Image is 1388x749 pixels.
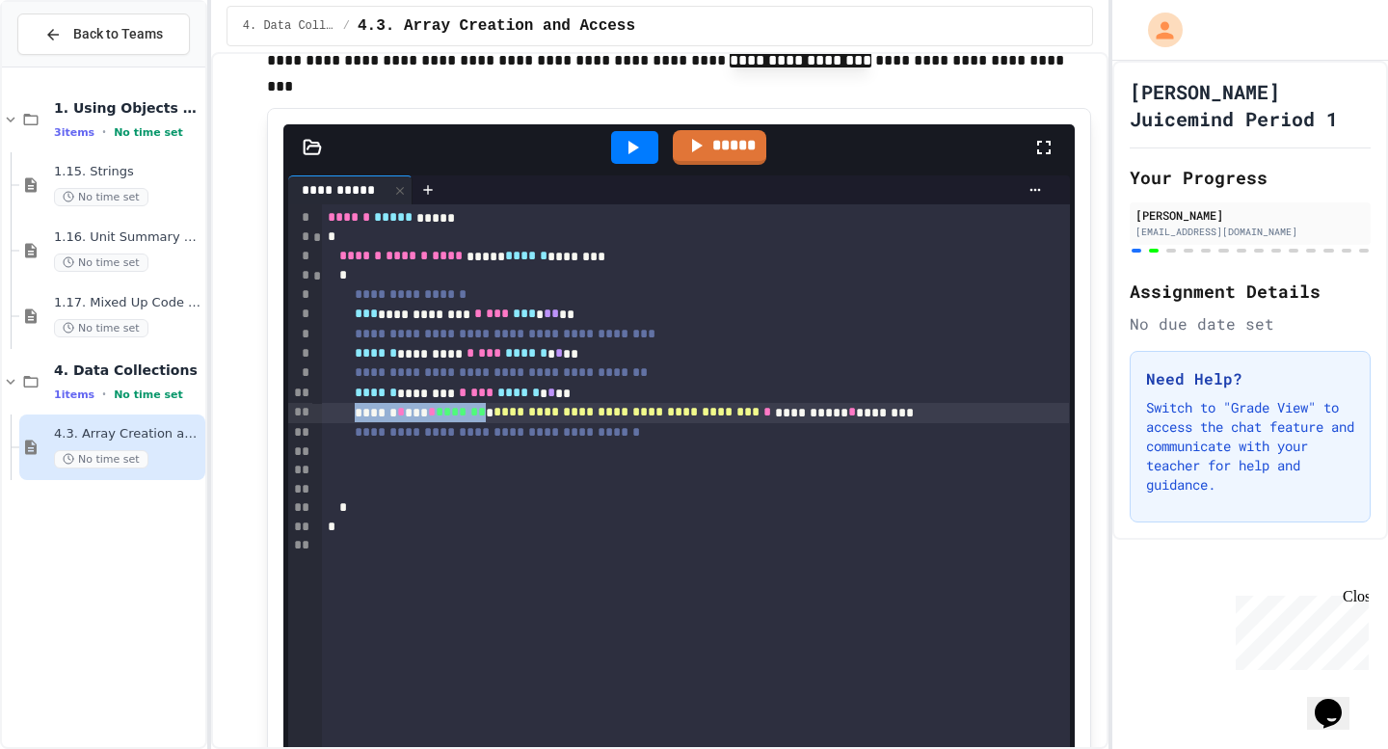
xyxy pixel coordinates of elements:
span: 3 items [54,126,94,139]
h2: Assignment Details [1130,278,1371,305]
span: No time set [54,254,148,272]
button: Back to Teams [17,13,190,55]
h3: Need Help? [1146,367,1354,390]
div: [PERSON_NAME] [1135,206,1365,224]
span: No time set [114,388,183,401]
iframe: chat widget [1228,588,1369,670]
div: My Account [1128,8,1188,52]
span: 4.3. Array Creation and Access [54,426,201,442]
span: 4. Data Collections [54,361,201,379]
span: 1.15. Strings [54,164,201,180]
span: No time set [114,126,183,139]
span: No time set [54,188,148,206]
span: • [102,124,106,140]
div: No due date set [1130,312,1371,335]
h2: Your Progress [1130,164,1371,191]
span: No time set [54,319,148,337]
span: / [343,18,350,34]
iframe: chat widget [1307,672,1369,730]
span: 1.17. Mixed Up Code Practice 1.1-1.6 [54,295,201,311]
span: 4. Data Collections [243,18,335,34]
span: 1. Using Objects and Methods [54,99,201,117]
span: No time set [54,450,148,468]
span: Back to Teams [73,24,163,44]
p: Switch to "Grade View" to access the chat feature and communicate with your teacher for help and ... [1146,398,1354,495]
span: • [102,387,106,402]
div: Chat with us now!Close [8,8,133,122]
div: [EMAIL_ADDRESS][DOMAIN_NAME] [1135,225,1365,239]
span: 1 items [54,388,94,401]
span: 1.16. Unit Summary 1a (1.1-1.6) [54,229,201,246]
span: 4.3. Array Creation and Access [358,14,635,38]
h1: [PERSON_NAME] Juicemind Period 1 [1130,78,1371,132]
